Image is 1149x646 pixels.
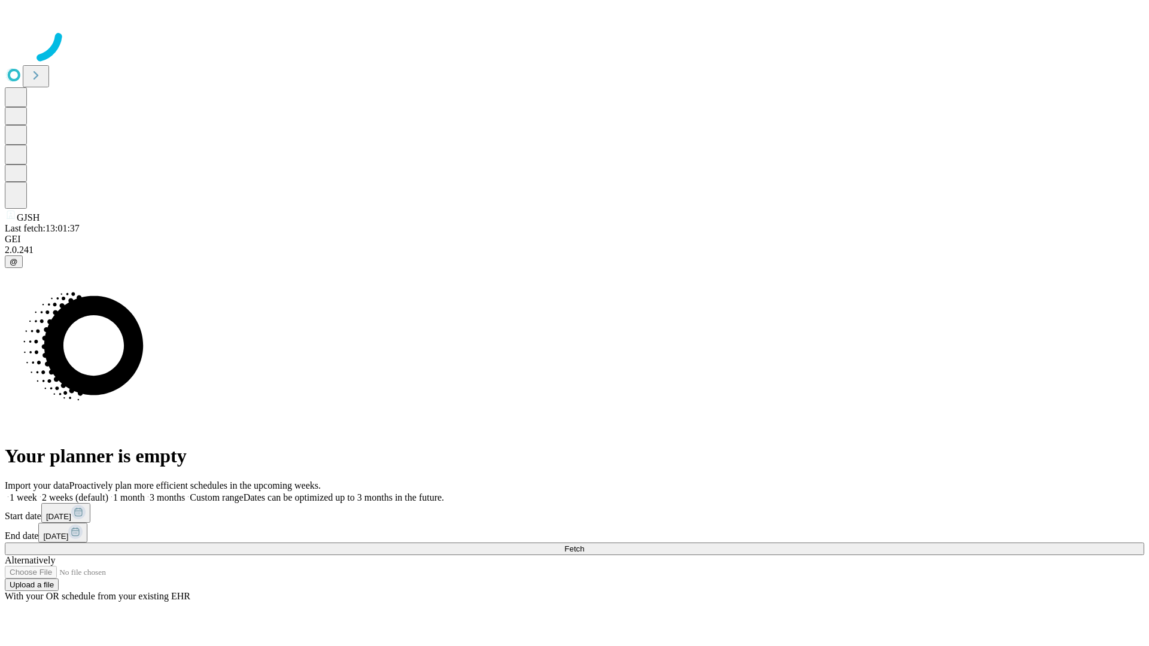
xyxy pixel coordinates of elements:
[244,492,444,502] span: Dates can be optimized up to 3 months in the future.
[5,591,190,601] span: With your OR schedule from your existing EHR
[5,234,1144,245] div: GEI
[190,492,243,502] span: Custom range
[69,480,321,490] span: Proactively plan more efficient schedules in the upcoming weeks.
[46,512,71,521] span: [DATE]
[564,544,584,553] span: Fetch
[113,492,145,502] span: 1 month
[5,523,1144,543] div: End date
[38,523,87,543] button: [DATE]
[5,245,1144,255] div: 2.0.241
[150,492,185,502] span: 3 months
[10,492,37,502] span: 1 week
[5,223,80,233] span: Last fetch: 13:01:37
[5,445,1144,467] h1: Your planner is empty
[10,257,18,266] span: @
[5,255,23,268] button: @
[5,480,69,490] span: Import your data
[5,555,55,565] span: Alternatively
[42,492,108,502] span: 2 weeks (default)
[17,212,39,223] span: GJSH
[41,503,90,523] button: [DATE]
[5,578,59,591] button: Upload a file
[5,503,1144,523] div: Start date
[43,532,68,541] span: [DATE]
[5,543,1144,555] button: Fetch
